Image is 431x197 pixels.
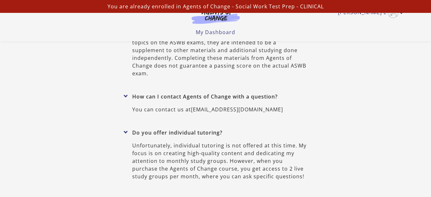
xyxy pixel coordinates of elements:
[3,3,428,10] p: You are already enrolled in Agents of Change - Social Work Test Prep - CLINICAL
[338,8,400,18] a: Toggle menu
[122,136,309,185] p: Unfortunately, individual tutoring is not offered at this time. My focus is on creating high-qual...
[196,29,235,36] a: My Dashboard
[185,9,246,24] img: Agents of Change Logo
[122,26,309,82] p: While these resources provide you strong exposure to key topics on the ASWB exams, they are inten...
[122,100,309,118] p: You can contact us at [EMAIL_ADDRESS][DOMAIN_NAME]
